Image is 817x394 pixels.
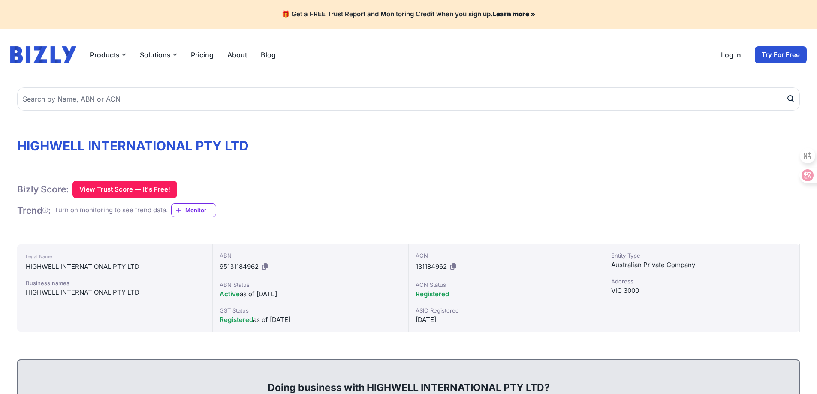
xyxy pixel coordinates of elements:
[261,50,276,60] a: Blog
[191,50,214,60] a: Pricing
[416,306,597,315] div: ASIC Registered
[416,315,597,325] div: [DATE]
[140,50,177,60] button: Solutions
[220,315,401,325] div: as of [DATE]
[185,206,216,214] span: Monitor
[220,290,240,298] span: Active
[416,280,597,289] div: ACN Status
[416,251,597,260] div: ACN
[493,10,535,18] a: Learn more »
[54,205,168,215] div: Turn on monitoring to see trend data.
[227,50,247,60] a: About
[17,138,800,153] h1: HIGHWELL INTERNATIONAL PTY LTD
[26,262,204,272] div: HIGHWELL INTERNATIONAL PTY LTD
[721,50,741,60] a: Log in
[10,10,807,18] h4: 🎁 Get a FREE Trust Report and Monitoring Credit when you sign up.
[416,290,449,298] span: Registered
[220,251,401,260] div: ABN
[611,286,793,296] div: VIC 3000
[611,277,793,286] div: Address
[17,205,51,216] h1: Trend :
[26,251,204,262] div: Legal Name
[220,289,401,299] div: as of [DATE]
[26,279,204,287] div: Business names
[220,306,401,315] div: GST Status
[26,287,204,298] div: HIGHWELL INTERNATIONAL PTY LTD
[220,262,259,271] span: 95131184962
[72,181,177,198] button: View Trust Score — It's Free!
[611,251,793,260] div: Entity Type
[220,280,401,289] div: ABN Status
[755,46,807,63] a: Try For Free
[90,50,126,60] button: Products
[611,260,793,270] div: Australian Private Company
[416,262,447,271] span: 131184962
[17,183,69,195] h1: Bizly Score:
[220,316,253,324] span: Registered
[171,203,216,217] a: Monitor
[17,87,800,111] input: Search by Name, ABN or ACN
